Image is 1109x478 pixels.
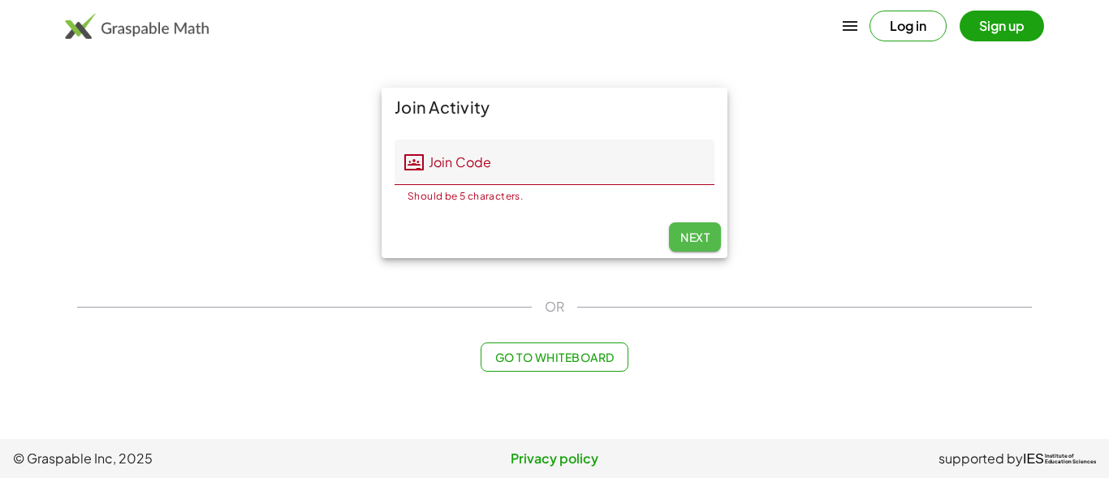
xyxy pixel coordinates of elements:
span: OR [545,297,564,317]
span: © Graspable Inc, 2025 [13,449,374,468]
button: Go to Whiteboard [481,342,628,372]
a: IESInstitute ofEducation Sciences [1023,449,1096,468]
a: Privacy policy [374,449,736,468]
button: Sign up [960,11,1044,41]
button: Next [669,222,721,252]
div: Join Activity [382,88,727,127]
span: IES [1023,451,1044,467]
span: Institute of Education Sciences [1045,454,1096,465]
button: Log in [870,11,947,41]
span: supported by [939,449,1023,468]
span: Go to Whiteboard [494,350,614,364]
span: Next [680,230,710,244]
div: Should be 5 characters. [408,192,701,201]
